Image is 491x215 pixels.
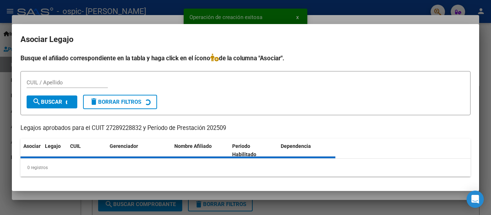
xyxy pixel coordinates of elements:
h4: Busque el afiliado correspondiente en la tabla y haga click en el ícono de la columna "Asociar". [20,53,471,63]
datatable-header-cell: Dependencia [278,139,336,162]
span: Legajo [45,143,61,149]
div: 0 registros [20,159,471,177]
span: Gerenciador [110,143,138,149]
datatable-header-cell: Legajo [42,139,67,162]
datatable-header-cell: Asociar [20,139,42,162]
h2: Asociar Legajo [20,33,471,46]
span: Periodo Habilitado [232,143,256,157]
span: Asociar [23,143,41,149]
span: Nombre Afiliado [174,143,212,149]
span: Buscar [32,99,62,105]
mat-icon: search [32,97,41,106]
span: Borrar Filtros [90,99,141,105]
datatable-header-cell: CUIL [67,139,107,162]
div: Open Intercom Messenger [467,191,484,208]
span: CUIL [70,143,81,149]
datatable-header-cell: Periodo Habilitado [229,139,278,162]
button: Buscar [27,95,77,108]
datatable-header-cell: Gerenciador [107,139,171,162]
mat-icon: delete [90,97,98,106]
button: Borrar Filtros [83,95,157,109]
p: Legajos aprobados para el CUIT 27289228832 y Período de Prestación 202509 [20,124,471,133]
span: Dependencia [281,143,311,149]
datatable-header-cell: Nombre Afiliado [171,139,229,162]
